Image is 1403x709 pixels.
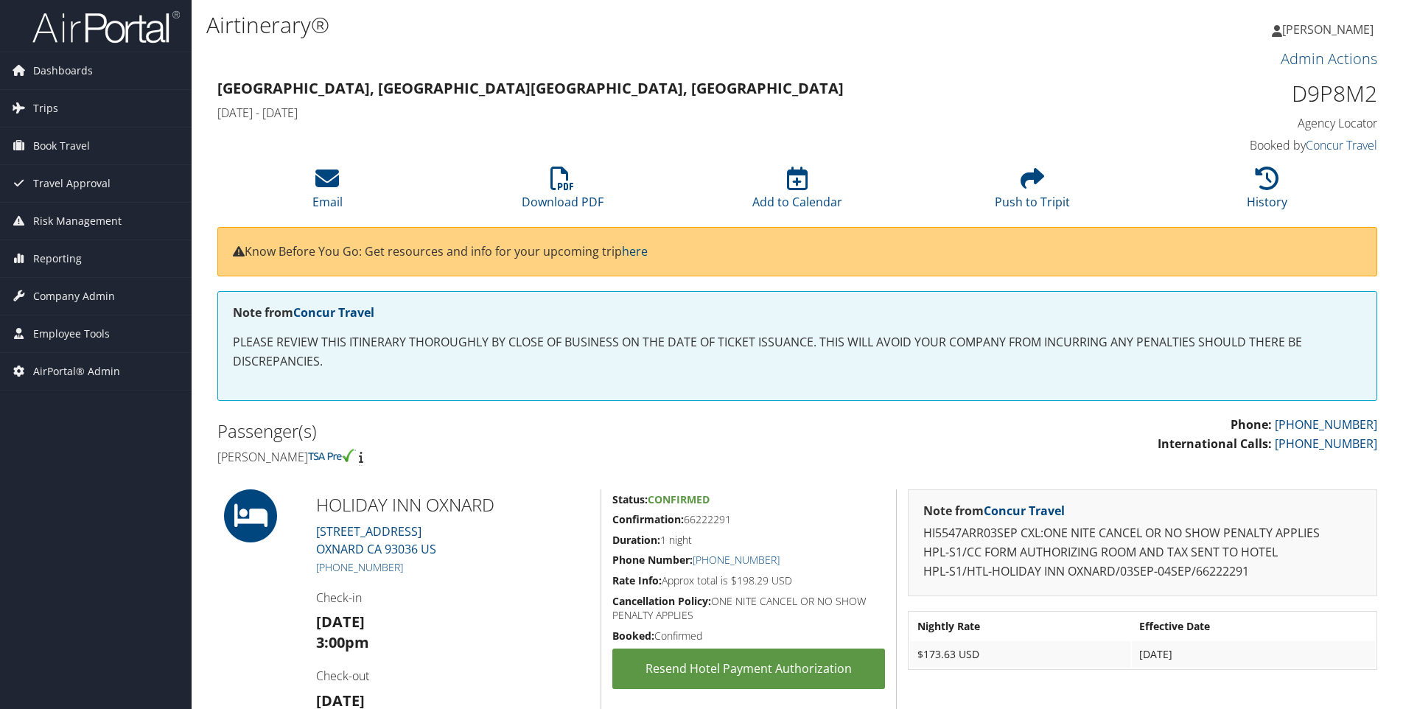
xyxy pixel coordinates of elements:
[316,523,436,557] a: [STREET_ADDRESS]OXNARD CA 93036 US
[217,449,786,465] h4: [PERSON_NAME]
[316,632,369,652] strong: 3:00pm
[522,175,603,210] a: Download PDF
[612,492,648,506] strong: Status:
[1104,137,1377,153] h4: Booked by
[233,242,1362,262] p: Know Before You Go: Get resources and info for your upcoming trip
[33,278,115,315] span: Company Admin
[984,503,1065,519] a: Concur Travel
[1104,78,1377,109] h1: D9P8M2
[923,524,1362,581] p: HI5547ARR03SEP CXL:ONE NITE CANCEL OR NO SHOW PENALTY APPLIES HPL-S1/CC FORM AUTHORIZING ROOM AND...
[612,594,711,608] strong: Cancellation Policy:
[217,419,786,444] h2: Passenger(s)
[612,629,654,643] strong: Booked:
[316,612,365,632] strong: [DATE]
[33,353,120,390] span: AirPortal® Admin
[233,304,374,321] strong: Note from
[1281,49,1377,69] a: Admin Actions
[612,573,662,587] strong: Rate Info:
[612,553,693,567] strong: Phone Number:
[1275,416,1377,433] a: [PHONE_NUMBER]
[1275,436,1377,452] a: [PHONE_NUMBER]
[1132,613,1375,640] th: Effective Date
[1104,115,1377,131] h4: Agency Locator
[293,304,374,321] a: Concur Travel
[622,243,648,259] a: here
[612,629,885,643] h5: Confirmed
[1306,137,1377,153] a: Concur Travel
[693,553,780,567] a: [PHONE_NUMBER]
[32,10,180,44] img: airportal-logo.png
[910,641,1130,668] td: $173.63 USD
[1247,175,1287,210] a: History
[612,594,885,623] h5: ONE NITE CANCEL OR NO SHOW PENALTY APPLIES
[33,240,82,277] span: Reporting
[612,649,885,689] a: Resend Hotel Payment Authorization
[308,449,356,462] img: tsa-precheck.png
[910,613,1130,640] th: Nightly Rate
[752,175,842,210] a: Add to Calendar
[923,503,1065,519] strong: Note from
[217,78,844,98] strong: [GEOGRAPHIC_DATA], [GEOGRAPHIC_DATA] [GEOGRAPHIC_DATA], [GEOGRAPHIC_DATA]
[316,668,589,684] h4: Check-out
[1132,641,1375,668] td: [DATE]
[316,590,589,606] h4: Check-in
[233,333,1362,371] p: PLEASE REVIEW THIS ITINERARY THOROUGHLY BY CLOSE OF BUSINESS ON THE DATE OF TICKET ISSUANCE. THIS...
[33,128,90,164] span: Book Travel
[312,175,343,210] a: Email
[33,315,110,352] span: Employee Tools
[612,512,885,527] h5: 66222291
[217,105,1082,121] h4: [DATE] - [DATE]
[995,175,1070,210] a: Push to Tripit
[33,203,122,240] span: Risk Management
[33,165,111,202] span: Travel Approval
[33,90,58,127] span: Trips
[612,512,684,526] strong: Confirmation:
[1282,21,1374,38] span: [PERSON_NAME]
[33,52,93,89] span: Dashboards
[648,492,710,506] span: Confirmed
[612,533,660,547] strong: Duration:
[612,573,885,588] h5: Approx total is $198.29 USD
[1231,416,1272,433] strong: Phone:
[1272,7,1388,52] a: [PERSON_NAME]
[1158,436,1272,452] strong: International Calls:
[316,560,403,574] a: [PHONE_NUMBER]
[206,10,994,41] h1: Airtinerary®
[612,533,885,548] h5: 1 night
[316,492,589,517] h2: HOLIDAY INN OXNARD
